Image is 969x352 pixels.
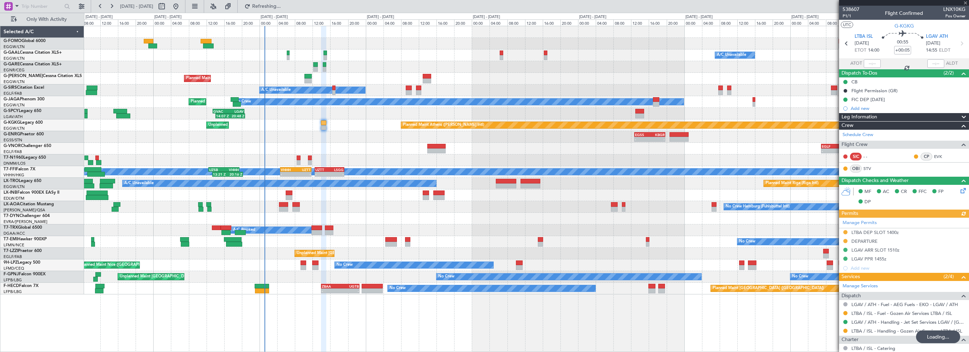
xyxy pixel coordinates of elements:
[946,60,958,67] span: ALDT
[4,179,41,183] a: LX-TROLegacy 650
[120,3,153,10] span: [DATE] - [DATE]
[4,149,22,154] a: EGLF/FAB
[4,219,47,224] a: EVRA/[PERSON_NAME]
[4,214,19,218] span: T7-DYN
[4,51,20,55] span: G-GAAL
[297,248,413,259] div: Unplanned Maint [GEOGRAPHIC_DATA] ([GEOGRAPHIC_DATA])
[329,168,344,172] div: LSGG
[4,86,17,90] span: G-SIRS
[489,19,507,26] div: 04:00
[822,149,837,153] div: -
[4,289,22,294] a: LFPB/LBG
[713,283,824,294] div: Planned Maint [GEOGRAPHIC_DATA] ([GEOGRAPHIC_DATA])
[315,168,329,172] div: UZTT
[472,19,489,26] div: 00:00
[560,19,578,26] div: 20:00
[851,301,958,307] a: LGAV / ATH - Fuel - AEG Fuels - EKO - LGAV / ATH
[4,260,18,265] span: 9H-LPZ
[186,73,297,84] div: Planned Maint [GEOGRAPHIC_DATA] ([GEOGRAPHIC_DATA])
[261,14,288,20] div: [DATE] - [DATE]
[4,68,25,73] a: EGNR/CEG
[4,97,20,101] span: G-JAGA
[863,153,879,160] div: - -
[315,172,329,176] div: -
[4,102,25,108] a: EGGW/LTN
[4,190,17,195] span: LX-INB
[208,120,297,130] div: Unplanned Maint [GEOGRAPHIC_DATA] (Ataturk)
[260,19,277,26] div: 00:00
[4,249,18,253] span: T7-LZZI
[340,284,359,288] div: UGTB
[227,172,242,176] div: 20:16 Z
[366,19,384,26] div: 00:00
[4,254,22,259] a: EGLF/FAB
[4,225,18,230] span: T7-TRX
[438,271,454,282] div: No Crew
[851,105,965,111] div: Add new
[4,79,25,84] a: EGGW/LTN
[390,283,406,294] div: No Crew
[4,266,24,271] a: LFMD/CEQ
[864,199,871,206] span: DP
[4,190,59,195] a: LX-INBFalcon 900EX EASy II
[916,330,960,343] div: Loading...
[850,153,862,160] div: SIC
[4,202,20,206] span: LX-AOA
[22,1,62,12] input: Trip Number
[242,19,260,26] div: 20:00
[851,310,952,316] a: LTBA / ISL - Fuel - Gozen Air Services LTBA / ISL
[224,168,239,172] div: VHHH
[4,161,25,166] a: DNMM/LOS
[4,91,22,96] a: EGLF/FAB
[635,133,650,137] div: EGSS
[296,168,311,172] div: UZTT
[934,153,950,160] a: EVK
[216,114,230,118] div: 14:07 Z
[790,19,808,26] div: 00:00
[851,96,885,102] div: FIC DEP [DATE]
[841,22,853,28] button: UTC
[4,121,43,125] a: G-KGKGLegacy 600
[241,1,284,12] button: Refreshing...
[650,137,665,141] div: -
[4,249,42,253] a: T7-LZZIPraetor 600
[837,144,851,148] div: UTDD
[717,50,746,60] div: A/C Unavailable
[8,14,77,25] button: Only With Activity
[120,271,236,282] div: Unplanned Maint [GEOGRAPHIC_DATA] ([GEOGRAPHIC_DATA])
[4,62,62,66] a: G-GARECessna Citation XLS+
[596,19,613,26] div: 04:00
[851,345,895,351] a: LTBA / ISL - Catering
[207,19,224,26] div: 12:00
[720,19,737,26] div: 08:00
[4,132,20,136] span: G-ENRG
[436,19,454,26] div: 16:00
[901,188,907,195] span: CR
[295,19,313,26] div: 08:00
[4,184,25,189] a: EGGW/LTN
[4,156,23,160] span: T7-N1960
[228,109,244,113] div: LGAV
[4,260,40,265] a: 9H-LPZLegacy 500
[4,277,22,283] a: LFPB/LBG
[4,272,19,276] span: F-GPNJ
[726,201,790,212] div: No Crew Hamburg (Fuhlsbuttel Intl)
[842,336,858,344] span: Charter
[842,69,877,77] span: Dispatch To-Dos
[76,260,159,270] div: Unplanned Maint Nice ([GEOGRAPHIC_DATA])
[864,188,871,195] span: MF
[4,284,19,288] span: F-HECD
[136,19,153,26] div: 20:00
[926,47,937,54] span: 14:55
[4,114,23,119] a: LGAV/ATH
[4,74,43,78] span: G-[PERSON_NAME]
[944,273,954,280] span: (2/4)
[154,14,182,20] div: [DATE] - [DATE]
[631,19,649,26] div: 12:00
[919,188,927,195] span: FFC
[851,79,857,85] div: CB
[855,40,869,47] span: [DATE]
[4,121,20,125] span: G-KGKG
[4,144,51,148] a: G-VNORChallenger 650
[850,60,862,67] span: ATOT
